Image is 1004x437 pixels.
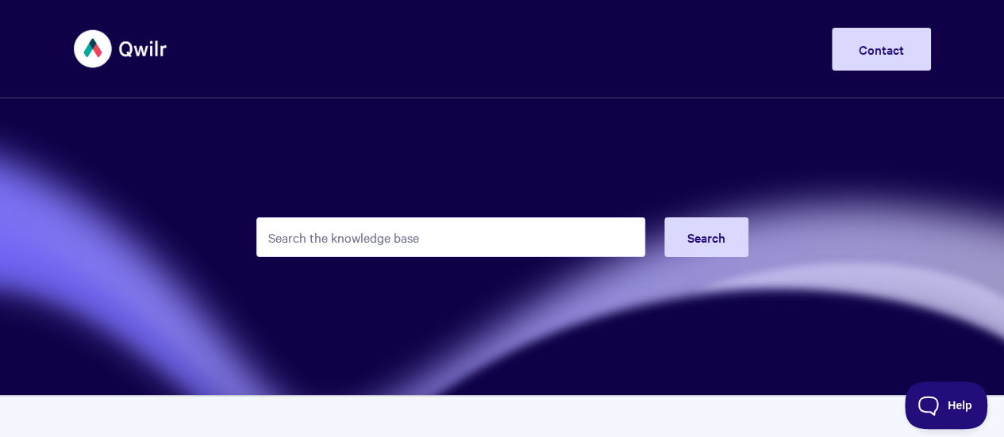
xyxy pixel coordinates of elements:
[256,217,645,257] input: Search the knowledge base
[74,19,168,79] img: Qwilr Help Center
[687,228,725,246] span: Search
[905,381,988,429] iframe: Toggle Customer Support
[664,217,748,257] button: Search
[832,28,931,71] a: Contact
